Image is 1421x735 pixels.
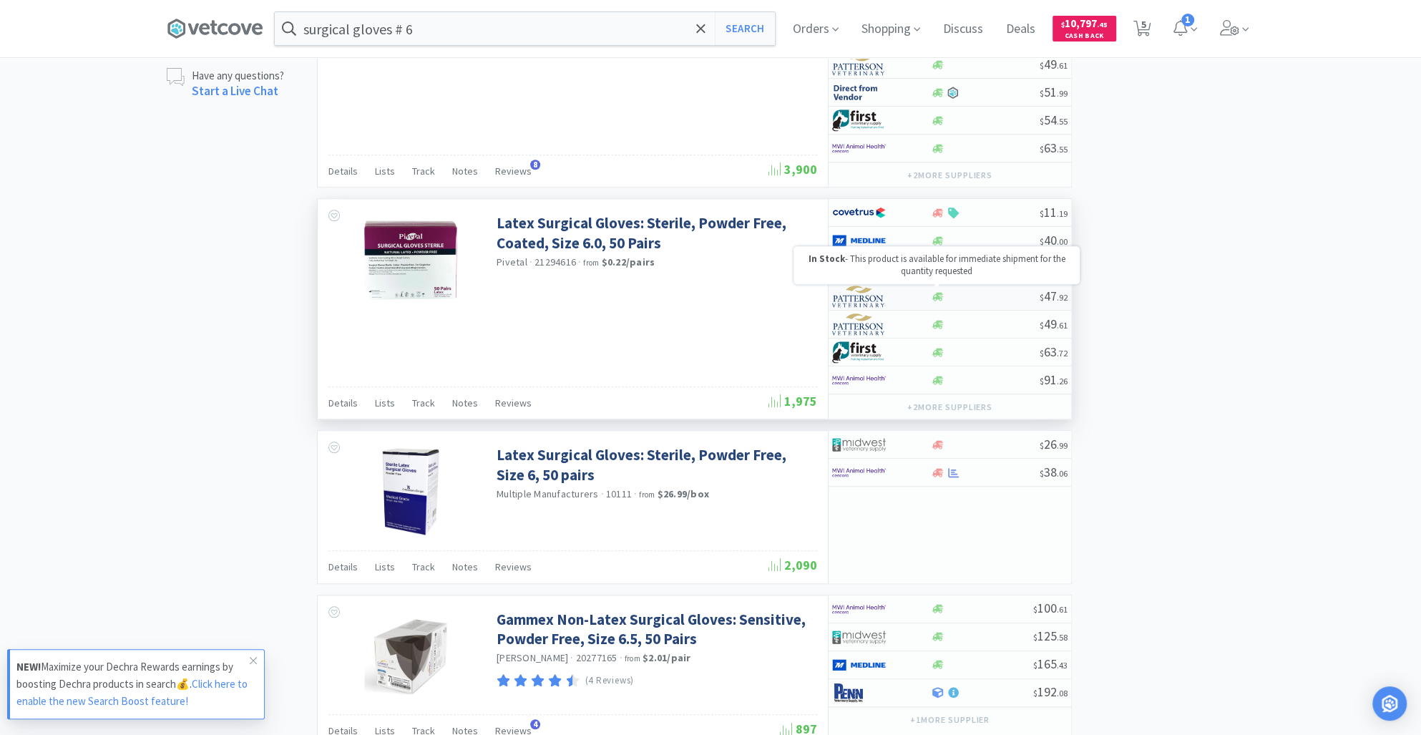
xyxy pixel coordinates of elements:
[1057,376,1068,386] span: . 26
[1057,208,1068,219] span: . 19
[529,255,532,268] span: ·
[1040,440,1044,451] span: $
[1040,292,1044,303] span: $
[832,654,886,676] img: a646391c64b94eb2892348a965bf03f3_134.png
[1033,688,1037,699] span: $
[1040,60,1044,71] span: $
[412,165,435,177] span: Track
[1033,632,1037,643] span: $
[412,396,435,409] span: Track
[809,253,845,265] strong: In Stock
[1040,84,1068,100] span: 51
[601,487,604,500] span: ·
[832,434,886,455] img: 4dd14cff54a648ac9e977f0c5da9bc2e_5.png
[585,673,634,688] p: (4 Reviews)
[495,560,532,573] span: Reviews
[1057,60,1068,71] span: . 61
[534,255,576,268] span: 21294616
[1181,14,1194,26] span: 1
[375,396,395,409] span: Lists
[937,23,989,36] a: Discuss
[903,710,997,730] button: +1more supplier
[1040,204,1068,220] span: 11
[768,161,817,177] span: 3,900
[900,397,1000,417] button: +2more suppliers
[452,560,478,573] span: Notes
[801,253,1073,278] p: - This product is available for immediate shipment for the quantity requested
[576,651,617,664] span: 20277165
[832,341,886,363] img: 67d67680309e4a0bb49a5ff0391dcc42_6.png
[1040,208,1044,219] span: $
[832,462,886,483] img: f6b2451649754179b5b4e0c70c3f7cb0_2.png
[1040,371,1068,388] span: 91
[715,12,774,45] button: Search
[583,258,599,268] span: from
[1057,320,1068,331] span: . 61
[275,12,775,45] input: Search by item, sku, manufacturer, ingredient, size...
[497,213,814,253] a: Latex Surgical Gloves: Sterile, Powder Free, Coated, Size 6.0, 50 Pairs
[832,230,886,251] img: a646391c64b94eb2892348a965bf03f3_134.png
[412,560,435,573] span: Track
[1128,24,1157,37] a: 5
[832,202,886,223] img: 77fca1acd8b6420a9015268ca798ef17_1.png
[364,213,457,306] img: 28bfefd66a1c46798724877433fd12ca_328440.jpeg
[1033,600,1068,616] span: 100
[832,54,886,75] img: f5e969b455434c6296c6d81ef179fa71_3.png
[1057,116,1068,127] span: . 55
[832,313,886,335] img: f5e969b455434c6296c6d81ef179fa71_3.png
[1053,9,1116,48] a: $10,797.45Cash Back
[1040,348,1044,359] span: $
[1033,604,1037,615] span: $
[1040,140,1068,156] span: 63
[495,165,532,177] span: Reviews
[1040,464,1068,480] span: 38
[328,165,358,177] span: Details
[1061,16,1108,30] span: 10,797
[452,165,478,177] span: Notes
[1057,660,1068,671] span: . 43
[832,109,886,131] img: 67d67680309e4a0bb49a5ff0391dcc42_6.png
[620,651,622,664] span: ·
[1057,144,1068,155] span: . 55
[379,445,441,538] img: 68da464a309542e6a9af030522452b81_189493.png
[1033,660,1037,671] span: $
[578,255,581,268] span: ·
[1040,112,1068,128] span: 54
[530,160,540,170] span: 8
[1057,632,1068,643] span: . 58
[1057,348,1068,359] span: . 72
[1040,88,1044,99] span: $
[832,369,886,391] img: f6b2451649754179b5b4e0c70c3f7cb0_2.png
[1057,88,1068,99] span: . 99
[1057,440,1068,451] span: . 99
[375,165,395,177] span: Lists
[1040,144,1044,155] span: $
[1040,116,1044,127] span: $
[900,165,1000,185] button: +2more suppliers
[1057,292,1068,303] span: . 92
[497,445,814,485] a: Latex Surgical Gloves: Sterile, Powder Free, Size 6, 50 pairs
[1057,236,1068,247] span: . 00
[606,487,632,500] span: 10111
[16,660,41,673] strong: NEW!
[452,396,478,409] span: Notes
[497,255,527,268] span: Pivetal
[832,626,886,648] img: 4dd14cff54a648ac9e977f0c5da9bc2e_5.png
[832,286,886,307] img: f5e969b455434c6296c6d81ef179fa71_3.png
[570,651,573,664] span: ·
[497,651,568,664] a: [PERSON_NAME]
[832,598,886,620] img: f6b2451649754179b5b4e0c70c3f7cb0_2.png
[328,396,358,409] span: Details
[497,487,599,500] a: Multiple Manufacturers
[643,651,691,664] strong: $2.01 / pair
[768,393,817,409] span: 1,975
[495,396,532,409] span: Reviews
[497,610,814,649] a: Gammex Non-Latex Surgical Gloves: Sensitive, Powder Free, Size 6.5, 50 Pairs
[1040,56,1068,72] span: 49
[1033,656,1068,672] span: 165
[1040,376,1044,386] span: $
[1040,344,1068,360] span: 63
[832,137,886,159] img: f6b2451649754179b5b4e0c70c3f7cb0_2.png
[192,68,284,83] p: Have any questions?
[1033,683,1068,700] span: 192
